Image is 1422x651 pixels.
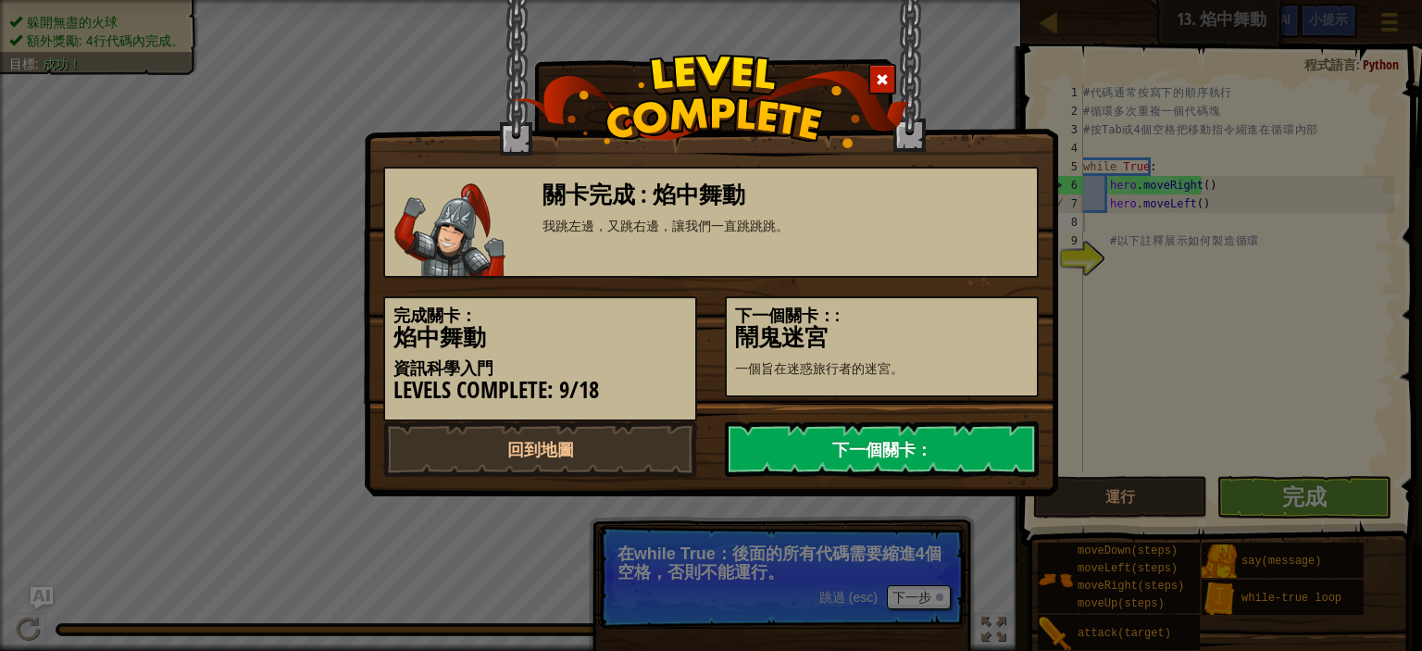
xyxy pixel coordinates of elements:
[735,325,1029,350] h3: 鬧鬼迷宮
[735,307,1029,325] h5: 下一個關卡：:
[393,359,687,378] h5: 資訊科學入門
[383,421,697,477] a: 回到地圖
[735,359,1029,378] p: 一個旨在迷惑旅行者的迷宮。
[543,182,1029,207] h3: 關卡完成 : 焰中舞動
[513,55,910,148] img: level_complete.png
[543,217,1029,235] div: 我跳左邊，又跳右邊，讓我們一直跳跳跳。
[393,325,687,350] h3: 焰中舞動
[394,183,505,276] img: samurai.png
[393,378,687,403] h3: Levels Complete: 9/18
[393,307,687,325] h5: 完成關卡：
[725,421,1039,477] a: 下一個關卡：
